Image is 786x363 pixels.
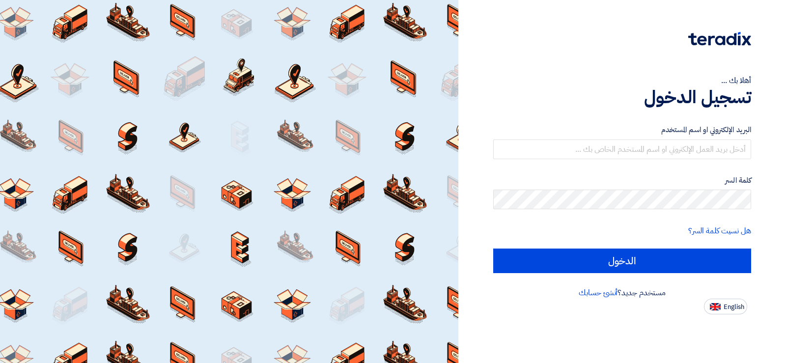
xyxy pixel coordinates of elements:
h1: تسجيل الدخول [493,86,751,108]
img: en-US.png [710,303,721,310]
a: هل نسيت كلمة السر؟ [688,225,751,237]
div: مستخدم جديد؟ [493,287,751,299]
button: English [704,299,747,314]
span: English [724,304,744,310]
div: أهلا بك ... [493,75,751,86]
label: البريد الإلكتروني او اسم المستخدم [493,124,751,136]
label: كلمة السر [493,175,751,186]
a: أنشئ حسابك [579,287,618,299]
img: Teradix logo [688,32,751,46]
input: الدخول [493,249,751,273]
input: أدخل بريد العمل الإلكتروني او اسم المستخدم الخاص بك ... [493,140,751,159]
